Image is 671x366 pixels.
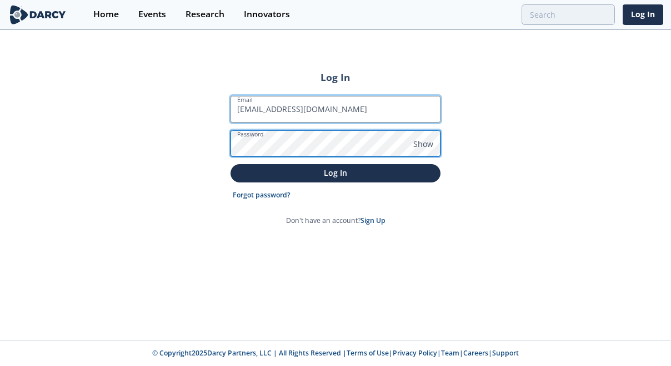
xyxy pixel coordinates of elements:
[623,4,663,25] a: Log In
[441,348,459,358] a: Team
[413,138,433,150] span: Show
[67,348,604,358] p: © Copyright 2025 Darcy Partners, LLC | All Rights Reserved | | | | |
[238,167,433,179] p: Log In
[393,348,437,358] a: Privacy Policy
[138,10,166,19] div: Events
[463,348,488,358] a: Careers
[186,10,224,19] div: Research
[286,216,385,226] p: Don't have an account?
[237,95,253,104] label: Email
[231,164,440,182] button: Log In
[93,10,119,19] div: Home
[8,5,68,24] img: logo-wide.svg
[360,216,385,225] a: Sign Up
[244,10,290,19] div: Innovators
[233,190,291,200] a: Forgot password?
[492,348,519,358] a: Support
[347,348,389,358] a: Terms of Use
[237,130,264,139] label: Password
[231,70,440,84] h2: Log In
[522,4,615,25] input: Advanced Search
